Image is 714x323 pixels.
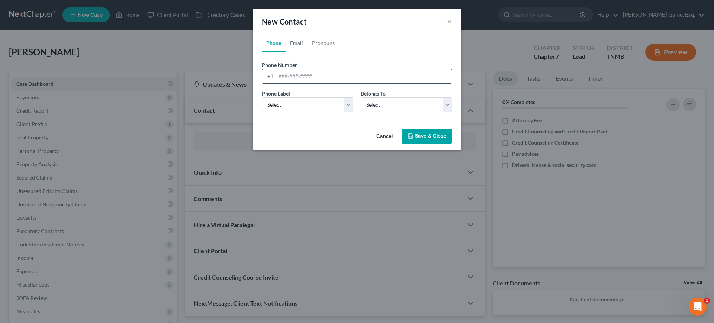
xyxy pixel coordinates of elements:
input: ###-###-#### [276,69,452,83]
button: Save & Close [402,129,452,144]
button: × [447,17,452,26]
a: Email [286,34,308,52]
span: Phone Label [262,90,290,97]
span: Belongs To [361,90,386,97]
span: New Contact [262,17,307,26]
span: 1 [704,298,710,304]
span: Phone Number [262,62,297,68]
div: +1 [262,69,276,83]
a: Pronouns [308,34,339,52]
a: Phone [262,34,286,52]
button: Cancel [370,129,399,144]
iframe: Intercom live chat [689,298,707,316]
